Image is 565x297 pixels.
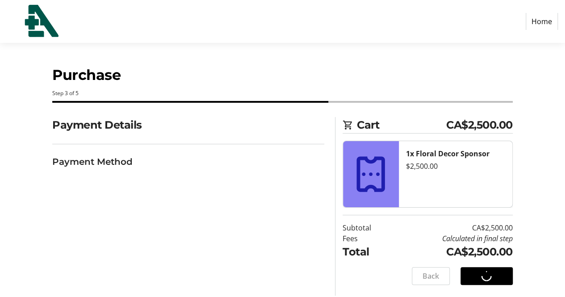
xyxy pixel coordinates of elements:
[526,13,558,30] a: Home
[52,89,512,97] div: Step 3 of 5
[392,233,513,244] td: Calculated in final step
[7,4,71,39] img: Lennox and Addington County General Hospital Foundation's Logo
[446,117,513,133] span: CA$2,500.00
[392,222,513,233] td: CA$2,500.00
[406,149,490,159] strong: 1x Floral Decor Sponsor
[343,222,392,233] td: Subtotal
[52,64,512,86] h1: Purchase
[343,244,392,260] td: Total
[406,161,505,172] div: $2,500.00
[343,233,392,244] td: Fees
[357,117,446,133] span: Cart
[52,155,324,168] h3: Payment Method
[52,117,324,133] h2: Payment Details
[392,244,513,260] td: CA$2,500.00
